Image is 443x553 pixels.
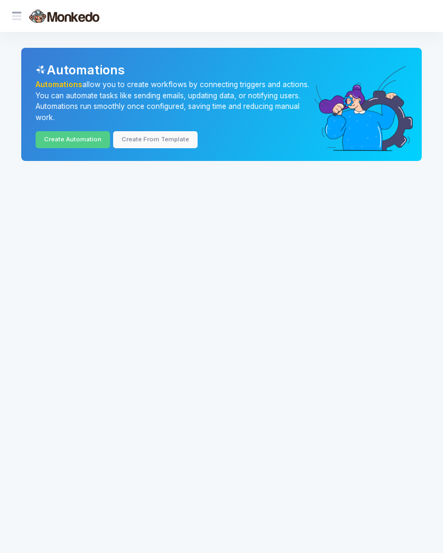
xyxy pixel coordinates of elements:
a: Automations [36,80,82,89]
div: Automations [36,61,407,79]
p: allow you to create workflows by connecting triggers and actions. You can automate tasks like sen... [36,79,312,123]
img: monkedo-logo-dark-with-label.png [29,10,99,23]
a: Create From Template [113,131,198,148]
a: Create Automation [36,131,110,148]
